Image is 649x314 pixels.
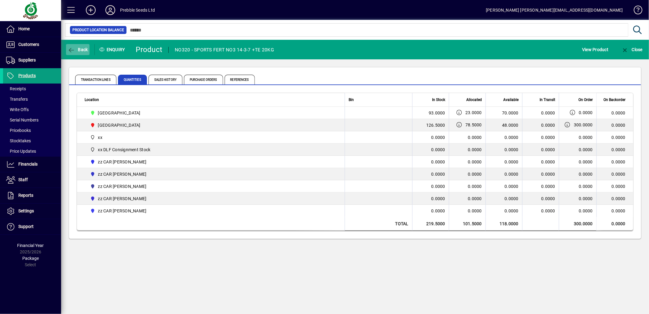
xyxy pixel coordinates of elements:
button: View Product [581,44,610,55]
span: 0.0000 [579,183,593,189]
span: 0.0000 [541,196,555,201]
span: Receipts [6,86,26,91]
a: Write Offs [3,104,61,115]
a: Reports [3,188,61,203]
button: Back [66,44,90,55]
td: 118.0000 [486,217,522,231]
span: Support [18,224,34,229]
a: Financials [3,157,61,172]
a: Pricebooks [3,125,61,136]
button: Profile [101,5,120,16]
td: 219.5000 [412,217,449,231]
td: 101.5000 [449,217,486,231]
button: Close [620,44,644,55]
app-page-header-button: Back [61,44,95,55]
td: 70.0000 [486,107,522,119]
span: Staff [18,177,28,182]
td: 0.0000 [486,144,522,156]
span: 0.0000 [541,208,555,213]
td: 0.0000 [596,144,633,156]
td: 0.0000 [412,168,449,180]
span: xx [88,134,338,141]
span: 78.5000 [465,122,482,128]
a: Customers [3,37,61,52]
span: 300.0000 [574,122,593,128]
span: [GEOGRAPHIC_DATA] [98,122,141,128]
span: Purchase Orders [184,75,223,84]
td: 93.0000 [412,107,449,119]
span: Transaction Lines [75,75,116,84]
div: Product [136,45,163,54]
div: Prebble Seeds Ltd [120,5,155,15]
span: [GEOGRAPHIC_DATA] [98,110,141,116]
span: 23.0000 [465,110,482,116]
span: 0.0000 [579,147,593,153]
td: 48.0000 [486,119,522,131]
span: Quantities [118,75,147,84]
span: zz CAR [PERSON_NAME] [98,171,147,177]
td: 0.0000 [486,205,522,217]
span: 0.0000 [468,196,482,201]
td: 0.0000 [412,205,449,217]
td: 0.0000 [596,193,633,205]
a: Settings [3,204,61,219]
td: 0.0000 [596,180,633,193]
span: zz CAR CARL [88,158,338,166]
span: Sales History [148,75,182,84]
span: zz CAR ROGER [88,207,338,215]
span: In Stock [432,96,445,103]
span: Write Offs [6,107,29,112]
span: 0.0000 [579,110,593,116]
a: Stocktakes [3,136,61,146]
span: zz CAR [PERSON_NAME] [98,196,147,202]
a: Price Updates [3,146,61,156]
span: 0.0000 [579,196,593,202]
div: Enquiry [95,45,131,54]
span: 0.0000 [579,134,593,140]
span: 0.0000 [541,123,555,128]
td: 0.0000 [412,193,449,205]
td: 0.0000 [412,131,449,144]
a: Support [3,219,61,234]
td: 0.0000 [596,205,633,217]
span: On Backorder [603,96,625,103]
a: Staff [3,172,61,188]
td: 0.0000 [596,168,633,180]
td: 126.5000 [412,119,449,131]
a: Serial Numbers [3,115,61,125]
span: Close [621,47,643,52]
div: [PERSON_NAME] [PERSON_NAME][EMAIL_ADDRESS][DOMAIN_NAME] [486,5,623,15]
td: 0.0000 [486,168,522,180]
td: 0.0000 [596,156,633,168]
span: Back [68,47,88,52]
a: Receipts [3,84,61,94]
td: 0.0000 [596,119,633,131]
span: Suppliers [18,58,36,62]
span: Price Updates [6,149,36,154]
div: NO320 - SPORTS FERT NO3 14-3-7 +TE 20KG [175,45,274,55]
button: Add [81,5,101,16]
span: 0.0000 [579,208,593,214]
span: Serial Numbers [6,118,38,122]
span: 0.0000 [541,110,555,115]
td: 0.0000 [486,156,522,168]
span: 0.0000 [468,184,482,189]
span: On Order [578,96,593,103]
span: 0.0000 [541,172,555,177]
td: 0.0000 [486,193,522,205]
span: Reports [18,193,33,198]
td: Total [345,217,412,231]
a: Home [3,21,61,37]
span: References [225,75,255,84]
span: 0.0000 [541,159,555,164]
span: Allocated [466,96,482,103]
span: Stocktakes [6,138,31,143]
span: Location [85,96,99,103]
span: Available [503,96,519,103]
td: 0.0000 [412,144,449,156]
span: Transfers [6,97,28,102]
span: 0.0000 [468,159,482,164]
td: 0.0000 [596,107,633,119]
td: 0.0000 [596,217,633,231]
span: CHRISTCHURCH [88,109,338,117]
